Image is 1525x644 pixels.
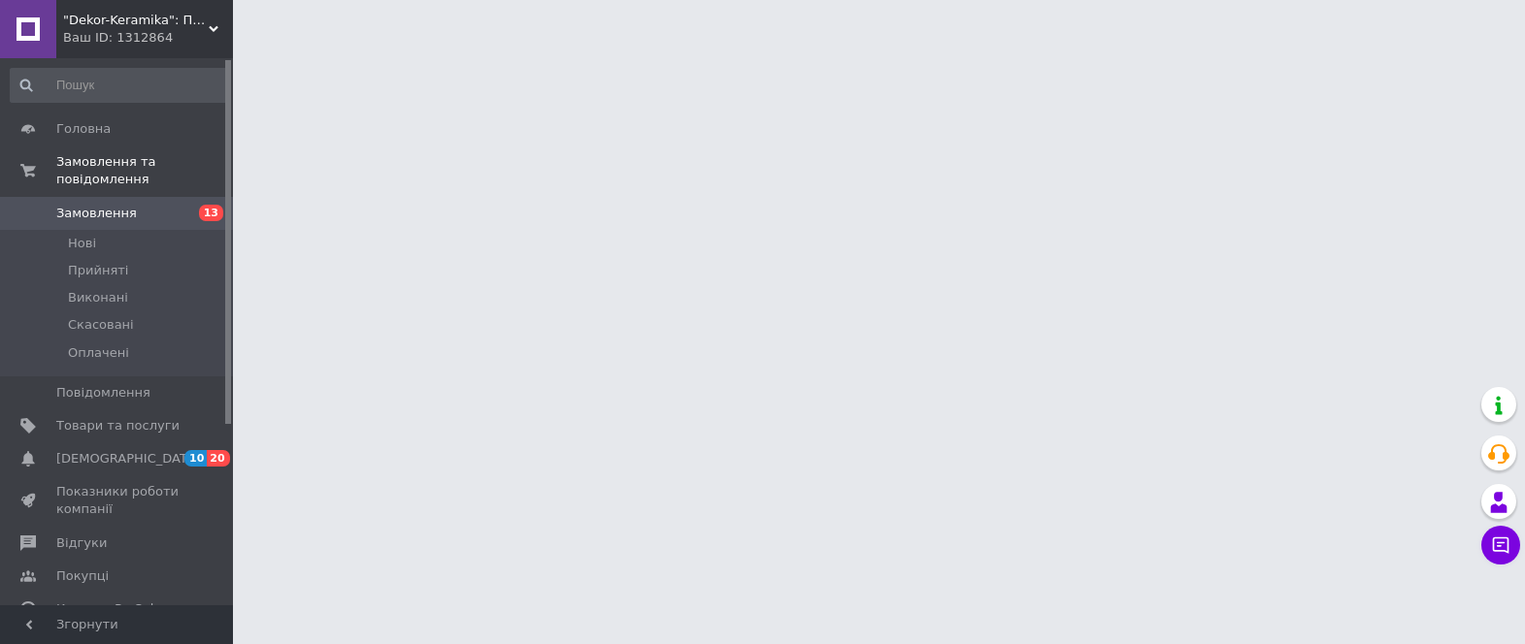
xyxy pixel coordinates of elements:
[184,450,207,467] span: 10
[68,316,134,334] span: Скасовані
[56,205,137,222] span: Замовлення
[56,120,111,138] span: Головна
[56,384,150,402] span: Повідомлення
[1481,526,1520,564] button: Чат з покупцем
[68,235,96,252] span: Нові
[56,534,107,552] span: Відгуки
[68,344,129,362] span: Оплачені
[68,289,128,306] span: Виконані
[56,567,109,585] span: Покупці
[10,68,229,103] input: Пошук
[56,417,180,435] span: Товари та послуги
[199,205,223,221] span: 13
[56,450,200,467] span: [DEMOGRAPHIC_DATA]
[63,29,233,47] div: Ваш ID: 1312864
[56,153,233,188] span: Замовлення та повідомлення
[56,600,161,618] span: Каталог ProSale
[207,450,229,467] span: 20
[63,12,209,29] span: "Dekor-Keramika": Посуд, виготовлений з любов'ю!
[56,483,180,518] span: Показники роботи компанії
[68,262,128,279] span: Прийняті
